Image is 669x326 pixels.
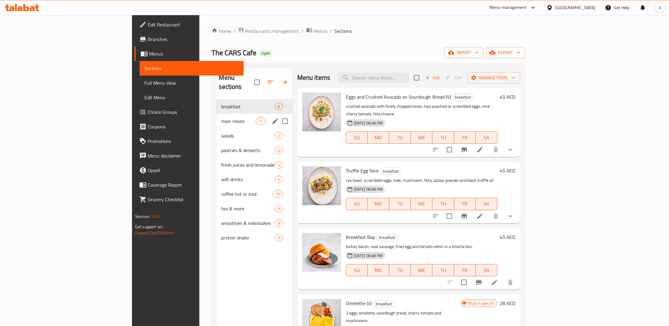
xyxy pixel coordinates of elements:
[503,142,518,157] button: show more
[346,264,368,276] button: SU
[428,209,443,223] button: sort-choices
[449,49,478,56] span: import
[134,148,244,163] a: Menu disclaimer
[134,105,244,119] a: Choice Groups
[216,216,292,230] div: smoothies & milkshakes9
[151,212,160,220] span: 1.0.0
[148,181,239,188] span: Coverage Report
[221,176,275,183] span: soft drinks
[346,166,379,175] span: Truffle Egg Slice
[275,176,282,183] div: items
[221,234,275,241] div: protein shake
[221,117,256,125] span: main meals
[216,187,292,201] div: coffee hot or iced10
[221,190,273,198] span: coffee hot or iced
[275,161,282,168] div: items
[373,301,394,307] span: breakfast
[370,133,387,142] span: MO
[216,158,292,172] div: fresh juices and lemonade4
[346,92,451,101] span: Eggs and Crushed Avocado on Sourdough Bread (V)
[373,300,395,307] div: breakfast
[216,172,292,187] div: soft drinks4
[346,177,498,184] p: rye toast, scrambled eggs, kale, mushroom, feta, zataar powder and black truffle oil
[476,212,484,220] a: Edit menu item
[478,199,495,208] span: SA
[346,299,372,308] span: Omelette (V)
[435,266,451,275] span: TH
[410,71,423,84] span: Select section
[555,4,595,11] div: [GEOGRAPHIC_DATA]
[478,133,495,142] span: SA
[435,133,451,142] span: TH
[442,73,467,83] span: Select section first
[275,148,282,153] span: 3
[271,117,280,126] button: edit
[454,131,476,144] button: FR
[476,264,497,276] button: SA
[216,230,292,245] div: protein shake3
[216,128,292,143] div: salads2
[259,50,273,57] div: Open
[368,198,389,210] button: MO
[488,142,503,157] button: delete
[411,131,432,144] button: WE
[263,75,278,90] span: Sort sections
[275,147,282,154] div: items
[134,32,244,46] a: Branches
[423,73,442,83] button: Add
[389,264,411,276] button: TU
[216,143,292,158] div: pastries & desserts3
[134,192,244,207] a: Grocery Checklist
[370,266,387,275] span: MO
[134,119,244,134] a: Coupons
[389,131,411,144] button: TU
[148,36,239,43] span: Branches
[389,198,411,210] button: TU
[134,178,244,192] a: Coverage Report
[140,76,244,90] a: Full Menu View
[423,73,442,83] span: Add item
[458,276,470,289] span: Select to update
[256,118,265,124] span: 11
[411,198,432,210] button: WE
[275,235,282,241] span: 3
[411,264,432,276] button: WE
[148,108,239,116] span: Choice Groups
[489,4,527,11] div: Menu-management
[134,46,244,61] a: Menus
[368,264,389,276] button: MO
[313,27,327,35] span: Menus
[134,17,244,32] a: Edit Restaurant
[507,212,514,220] svg: Show Choices
[476,198,497,210] button: SA
[221,205,275,212] div: tea & more
[278,75,292,90] button: Add section
[273,191,282,197] span: 10
[349,199,365,208] span: SU
[148,138,239,145] span: Promotions
[476,131,497,144] button: SA
[148,196,239,203] span: Grocery Checklist
[144,65,239,72] span: Sections
[216,201,292,216] div: tea & more9
[503,209,518,223] button: show more
[148,21,239,28] span: Edit Restaurant
[245,27,299,35] span: Restaurants management
[302,27,304,35] li: /
[135,212,150,220] span: Version:
[351,253,385,259] span: [DATE] 06:48 PM
[346,243,498,250] p: turkey bacon, veal sausage, fried egg and tomato relish in a brioche bun
[349,133,365,142] span: SU
[221,147,275,154] span: pastries & desserts
[134,134,244,148] a: Promotions
[377,234,398,241] span: breakfast
[351,186,385,192] span: [DATE] 06:48 PM
[472,74,515,82] span: Manage items
[500,166,515,175] h6: 45 AED
[275,206,282,212] span: 9
[376,234,398,241] div: breakfast
[148,152,239,159] span: Menu disclaimer
[238,27,299,35] a: Restaurants management
[334,27,352,35] span: Sections
[259,51,273,56] span: Open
